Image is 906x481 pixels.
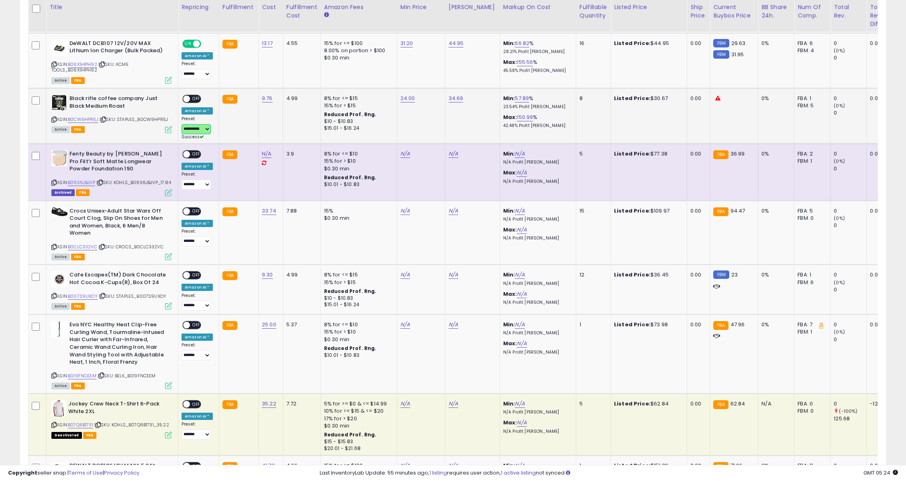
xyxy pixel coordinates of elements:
[614,207,651,215] b: Listed Price:
[761,3,791,20] div: BB Share 24h.
[731,51,744,58] span: 31.95
[8,469,37,477] strong: Copyright
[104,469,139,477] a: Privacy Policy
[68,422,93,428] a: B07Q6B1731
[870,321,889,328] div: 0.00
[76,189,90,196] span: FBA
[798,407,824,415] div: FBM: 0
[190,401,203,408] span: OFF
[614,39,651,47] b: Listed Price:
[324,102,391,109] div: 15% for > $15
[400,94,415,102] a: 24.00
[731,39,746,47] span: 29.63
[324,301,391,308] div: $15.01 - $16.24
[51,432,82,439] span: All listings that are unavailable for purchase on Amazon for any reason other than out-of-stock
[761,400,788,407] div: N/A
[515,150,524,158] a: N/A
[731,207,745,215] span: 94.47
[324,288,377,295] b: Reduced Prof. Rng.
[68,244,97,250] a: B0CLC332VC
[503,226,517,233] b: Max:
[182,293,213,311] div: Preset:
[798,400,824,407] div: FBA: 0
[51,189,75,196] span: Listings that have been deleted from Seller Central
[503,3,573,12] div: Markup on Cost
[262,400,276,408] a: 35.22
[503,169,517,176] b: Max:
[400,321,410,329] a: N/A
[69,150,167,175] b: Fenty Beauty by [PERSON_NAME] Pro Filt’r Soft Matte Longwear Powder Foundation 190
[503,150,515,158] b: Min:
[614,321,651,328] b: Listed Price:
[324,445,391,452] div: $20.01 - $21.68
[870,3,892,29] div: Total Rev. Diff.
[324,40,391,47] div: 15% for <= $100
[71,383,85,389] span: FBA
[190,322,203,329] span: OFF
[798,215,824,222] div: FBM: 0
[503,429,570,434] p: N/A Profit [PERSON_NAME]
[761,207,788,215] div: 0%
[51,254,70,260] span: All listings currently available for purchase on Amazon
[190,272,203,279] span: OFF
[69,95,167,112] b: Black rifle coffee company Just Black Medium Roast
[870,40,889,47] div: 0.00
[68,373,96,379] a: B019FNCEEM
[798,40,824,47] div: FBA: 6
[96,179,171,186] span: | SKU: KOHLS_B09S6JBJVP_17.84
[834,215,845,221] small: (0%)
[324,215,391,222] div: $0.30 min
[449,321,458,329] a: N/A
[761,40,788,47] div: 0%
[798,150,824,158] div: FBA: 2
[731,321,745,328] span: 47.96
[400,207,410,215] a: N/A
[503,58,517,66] b: Max:
[182,334,213,341] div: Amazon AI *
[614,150,681,158] div: $77.38
[834,158,845,164] small: (0%)
[798,47,824,54] div: FBM: 4
[713,321,728,330] small: FBA
[51,95,172,132] div: ASIN:
[870,271,889,278] div: 0.00
[798,102,824,109] div: FBM: 5
[614,3,684,12] div: Listed Price
[324,207,391,215] div: 15%
[449,207,458,215] a: N/A
[182,3,216,12] div: Repricing
[324,431,377,438] b: Reduced Prof. Rng.
[182,342,213,360] div: Preset:
[324,407,391,415] div: 10% for >= $15 & <= $20
[503,321,515,328] b: Min:
[798,207,824,215] div: FBA: 5
[51,400,66,416] img: 31CTBn9pKeL._SL40_.jpg
[69,321,167,368] b: Eva NYC Healthy Heat Clip-Free Curling Wand, Tourmaline-Infused Hair Curler with Far-Infrared, Ce...
[324,158,391,165] div: 15% for > $10
[286,150,314,158] div: 3.9
[182,134,204,140] span: Success
[870,150,889,158] div: 0.00
[324,12,329,19] small: Amazon Fees.
[580,271,604,278] div: 12
[501,469,536,477] a: 1 active listing
[182,107,213,115] div: Amazon AI *
[798,271,824,278] div: FBA: 1
[834,102,845,109] small: (0%)
[834,222,866,229] div: 0
[798,321,824,328] div: FBA: 7
[182,229,213,247] div: Preset:
[324,438,391,445] div: $15 - $15.83
[690,207,704,215] div: 0.00
[324,174,377,181] b: Reduced Prof. Rng.
[580,95,604,102] div: 8
[503,160,570,165] p: N/A Profit [PERSON_NAME]
[713,3,755,20] div: Current Buybox Price
[503,409,570,415] p: N/A Profit [PERSON_NAME]
[580,3,607,20] div: Fulfillable Quantity
[798,279,824,286] div: FBM: 6
[400,271,410,279] a: N/A
[182,163,213,170] div: Amazon AI *
[503,179,570,184] p: N/A Profit [PERSON_NAME]
[68,179,95,186] a: B09S6JBJVP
